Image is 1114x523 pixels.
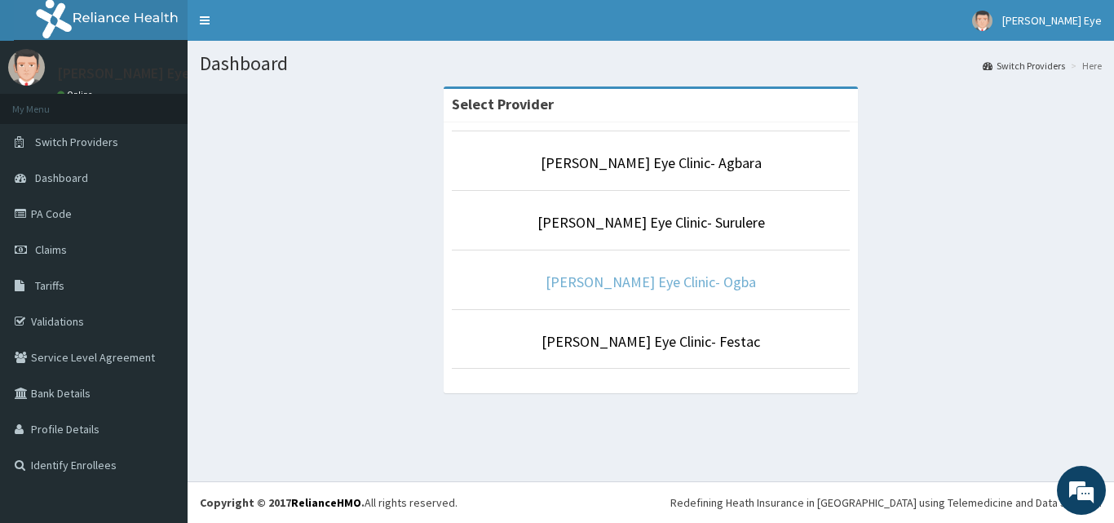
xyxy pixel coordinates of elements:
span: Dashboard [35,171,88,185]
a: Online [57,89,96,100]
img: User Image [972,11,992,31]
div: Redefining Heath Insurance in [GEOGRAPHIC_DATA] using Telemedicine and Data Science! [670,494,1102,511]
img: User Image [8,49,45,86]
a: Switch Providers [983,59,1065,73]
a: [PERSON_NAME] Eye Clinic- Ogba [546,273,756,291]
p: [PERSON_NAME] Eye [57,66,190,81]
a: [PERSON_NAME] Eye Clinic- Surulere [537,213,765,232]
a: [PERSON_NAME] Eye Clinic- Festac [542,332,760,351]
span: Claims [35,242,67,257]
footer: All rights reserved. [188,481,1114,523]
a: [PERSON_NAME] Eye Clinic- Agbara [541,153,762,172]
span: Switch Providers [35,135,118,149]
span: [PERSON_NAME] Eye [1002,13,1102,28]
strong: Copyright © 2017 . [200,495,365,510]
h1: Dashboard [200,53,1102,74]
li: Here [1067,59,1102,73]
span: Tariffs [35,278,64,293]
a: RelianceHMO [291,495,361,510]
strong: Select Provider [452,95,554,113]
